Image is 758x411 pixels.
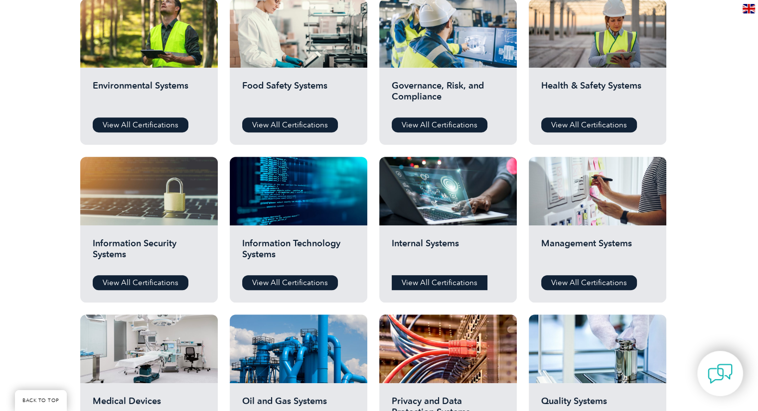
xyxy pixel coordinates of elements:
[392,80,504,110] h2: Governance, Risk, and Compliance
[242,275,338,290] a: View All Certifications
[541,80,654,110] h2: Health & Safety Systems
[541,275,637,290] a: View All Certifications
[708,361,733,386] img: contact-chat.png
[93,80,205,110] h2: Environmental Systems
[392,238,504,268] h2: Internal Systems
[541,238,654,268] h2: Management Systems
[541,117,637,132] a: View All Certifications
[392,117,487,132] a: View All Certifications
[93,238,205,268] h2: Information Security Systems
[242,117,338,132] a: View All Certifications
[392,275,487,290] a: View All Certifications
[743,4,755,13] img: en
[15,390,67,411] a: BACK TO TOP
[242,238,355,268] h2: Information Technology Systems
[93,275,188,290] a: View All Certifications
[242,80,355,110] h2: Food Safety Systems
[93,117,188,132] a: View All Certifications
